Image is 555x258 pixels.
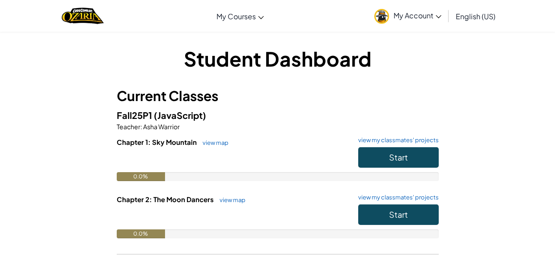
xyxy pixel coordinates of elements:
[389,209,408,220] span: Start
[117,110,154,121] span: Fall25P1
[117,138,198,146] span: Chapter 1: Sky Mountain
[117,86,439,106] h3: Current Classes
[216,12,256,21] span: My Courses
[215,196,246,203] a: view map
[456,12,496,21] span: English (US)
[354,137,439,143] a: view my classmates' projects
[198,139,229,146] a: view map
[394,11,441,20] span: My Account
[140,123,142,131] span: :
[142,123,180,131] span: Asha Warrior
[62,7,103,25] img: Home
[117,123,140,131] span: Teacher
[370,2,446,30] a: My Account
[117,229,165,238] div: 0.0%
[354,195,439,200] a: view my classmates' projects
[212,4,268,28] a: My Courses
[117,45,439,72] h1: Student Dashboard
[154,110,206,121] span: (JavaScript)
[358,204,439,225] button: Start
[451,4,500,28] a: English (US)
[62,7,103,25] a: Ozaria by CodeCombat logo
[117,172,165,181] div: 0.0%
[374,9,389,24] img: avatar
[358,147,439,168] button: Start
[117,195,215,203] span: Chapter 2: The Moon Dancers
[389,152,408,162] span: Start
